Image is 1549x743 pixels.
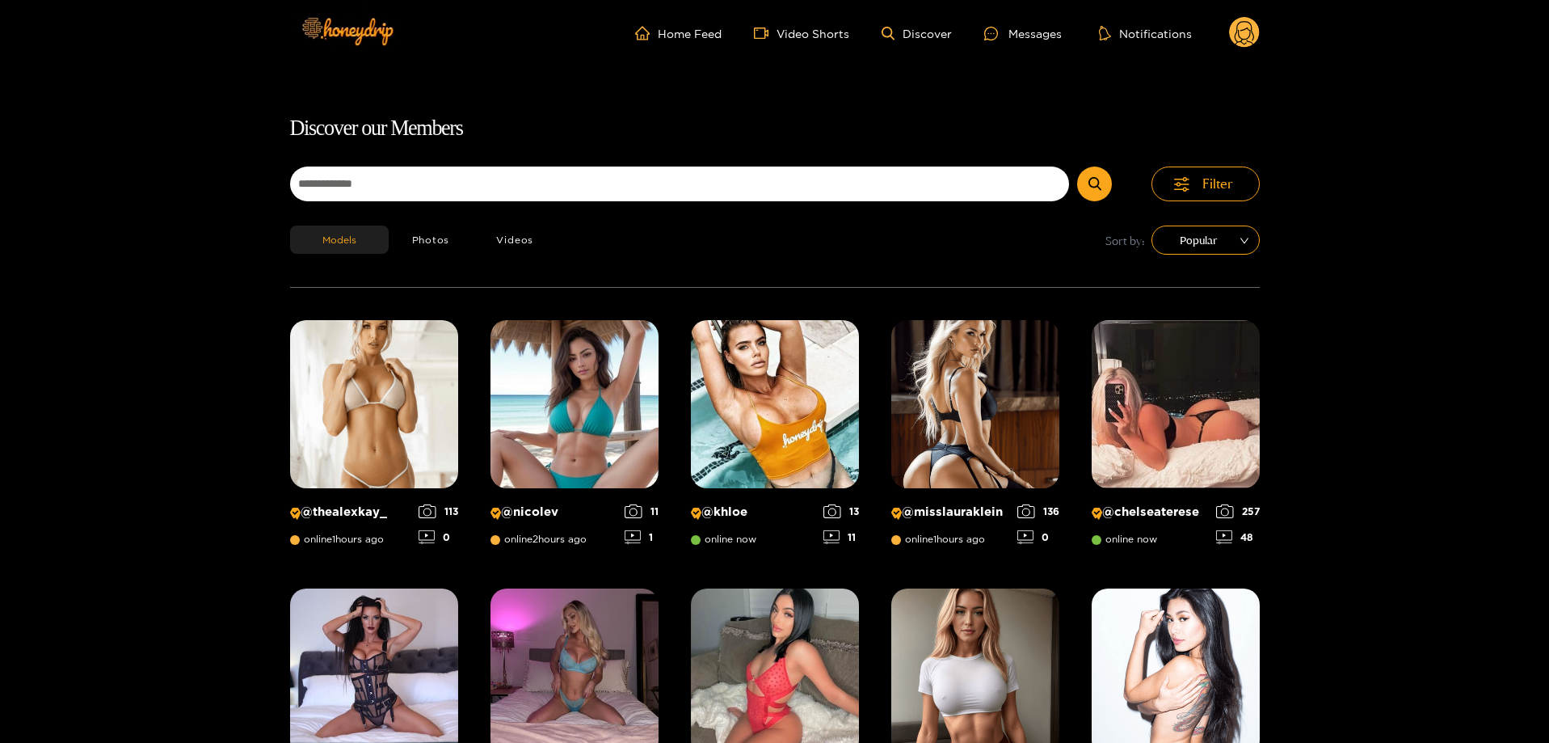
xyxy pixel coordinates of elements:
h1: Discover our Members [290,112,1260,146]
span: online now [1092,534,1157,545]
a: Home Feed [635,26,722,40]
div: 113 [419,504,458,518]
div: 1 [625,530,659,544]
a: Creator Profile Image: thealexkay_@thealexkay_online1hours ago1130 [290,320,458,556]
img: Creator Profile Image: nicolev [490,320,659,488]
span: online now [691,534,756,545]
p: @ chelseaterese [1092,504,1208,520]
a: Creator Profile Image: misslauraklein@misslaurakleinonline1hours ago1360 [891,320,1059,556]
button: Submit Search [1077,167,1112,201]
div: 13 [823,504,859,518]
span: video-camera [754,26,777,40]
span: Sort by: [1105,231,1145,250]
span: Filter [1202,175,1233,193]
div: 11 [625,504,659,518]
a: Creator Profile Image: nicolev@nicolevonline2hours ago111 [490,320,659,556]
a: Discover [882,27,952,40]
div: sort [1151,226,1260,255]
div: 136 [1017,504,1059,518]
img: Creator Profile Image: misslauraklein [891,320,1059,488]
div: 48 [1216,530,1260,544]
p: @ nicolev [490,504,617,520]
button: Models [290,226,389,254]
div: 11 [823,530,859,544]
span: online 1 hours ago [891,534,985,545]
img: Creator Profile Image: chelseaterese [1092,320,1260,488]
button: Filter [1151,167,1260,201]
div: Messages [984,24,1062,43]
div: 0 [419,530,458,544]
button: Videos [473,226,557,254]
span: Popular [1164,228,1248,252]
a: Creator Profile Image: chelseaterese@chelseatereseonline now25748 [1092,320,1260,556]
div: 257 [1216,504,1260,518]
p: @ thealexkay_ [290,504,410,520]
p: @ misslauraklein [891,504,1009,520]
button: Photos [389,226,474,254]
span: online 2 hours ago [490,534,587,545]
div: 0 [1017,530,1059,544]
img: Creator Profile Image: khloe [691,320,859,488]
a: Creator Profile Image: khloe@khloeonline now1311 [691,320,859,556]
span: home [635,26,658,40]
button: Notifications [1094,25,1197,41]
p: @ khloe [691,504,815,520]
span: online 1 hours ago [290,534,384,545]
a: Video Shorts [754,26,849,40]
img: Creator Profile Image: thealexkay_ [290,320,458,488]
